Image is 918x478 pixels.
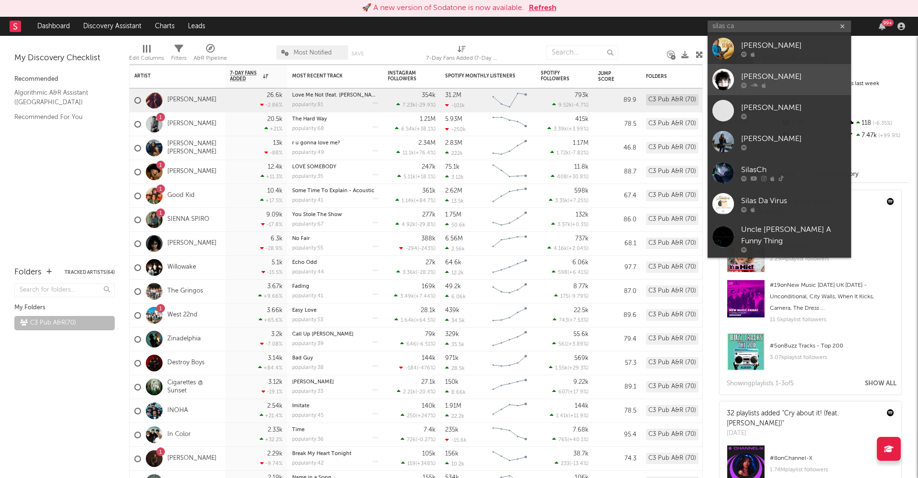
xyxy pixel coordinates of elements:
[171,41,186,68] div: Filters
[260,245,283,251] div: -28.9 %
[267,188,283,194] div: 10.4k
[292,260,378,265] div: Echo Odd
[445,102,465,109] div: -101k
[575,116,589,122] div: 415k
[557,222,570,228] span: 3.37k
[598,95,636,106] div: 89.9
[741,164,846,175] div: SilasCh
[395,221,436,228] div: ( )
[129,53,164,64] div: Edit Columns
[406,342,416,347] span: 646
[646,285,699,297] div: C3 Pub A&R (70)
[845,130,908,142] div: 7.47k
[646,261,699,273] div: C3 Pub A&R (70)
[292,164,378,170] div: LOVE SOMEBODY
[646,166,699,177] div: C3 Pub A&R (70)
[871,121,892,126] span: -6.35 %
[292,174,323,179] div: popularity: 35
[262,269,283,275] div: -15.5 %
[568,246,587,251] span: +2.04 %
[422,355,436,361] div: 144k
[445,222,465,228] div: 50.6k
[708,21,851,33] input: Search for artists
[573,103,587,108] span: -4.7 %
[292,141,340,146] a: r u gonna love me?
[14,316,115,330] a: C3 Pub A&R(70)
[292,308,317,313] a: Easy Love
[557,174,567,180] span: 408
[569,198,587,204] span: +7.25 %
[167,192,195,200] a: Good Kid
[741,102,846,113] div: [PERSON_NAME]
[402,198,414,204] span: 1.14k
[401,318,414,323] span: 1.64k
[415,198,434,204] span: +84.7 %
[394,293,436,299] div: ( )
[770,340,894,352] div: # 5 on Buzz Tracks - Top 200
[741,224,846,247] div: Uncle [PERSON_NAME] A Funny Thing
[488,208,531,232] svg: Chart title
[552,269,589,275] div: ( )
[882,19,894,26] div: 99 +
[445,283,461,290] div: 49.2k
[574,188,589,194] div: 598k
[403,151,414,156] span: 11.1k
[171,53,186,64] div: Filters
[148,17,181,36] a: Charts
[547,245,589,251] div: ( )
[292,308,378,313] div: Easy Love
[397,174,436,180] div: ( )
[573,140,589,146] div: 1.17M
[395,126,436,132] div: ( )
[76,17,148,36] a: Discovery Assistant
[181,17,212,36] a: Leads
[708,33,851,64] a: [PERSON_NAME]
[546,45,618,60] input: Search...
[65,270,115,275] button: Tracked Artists(64)
[417,103,434,108] span: -29.9 %
[770,453,894,464] div: # 8 on Channel-X
[267,283,283,290] div: 3.67k
[194,53,227,64] div: A&R Pipeline
[708,95,851,126] a: [PERSON_NAME]
[418,342,434,347] span: -6.51 %
[292,222,324,227] div: popularity: 67
[292,141,378,146] div: r u gonna love me?
[403,270,416,275] span: 3.36k
[14,267,42,278] div: Folders
[445,116,462,122] div: 5.93M
[708,188,851,219] a: Silas Da Virus
[268,355,283,361] div: 3.14k
[770,280,894,314] div: # 19 on New Music [DATE] UK [DATE] - Unconditional, City Walls, When It Kicks, Camera, The Dress ...
[399,365,436,371] div: ( )
[770,464,894,476] div: 1.74M playlist followers
[598,286,636,297] div: 87.0
[167,168,217,176] a: [PERSON_NAME]
[261,174,283,180] div: +11.3 %
[488,160,531,184] svg: Chart title
[549,365,589,371] div: ( )
[292,117,327,122] a: The Hard Way
[646,142,699,153] div: C3 Pub A&R (70)
[292,451,351,456] a: Break My Heart Tonight
[292,341,324,347] div: popularity: 39
[741,71,846,82] div: [PERSON_NAME]
[574,355,589,361] div: 569k
[415,294,434,299] span: +7.44 %
[267,307,283,314] div: 3.66k
[552,102,589,108] div: ( )
[598,71,622,82] div: Jump Score
[555,198,568,204] span: 3.35k
[167,120,217,128] a: [PERSON_NAME]
[708,157,851,188] a: SilasCh
[573,331,589,337] div: 55.6k
[445,270,464,276] div: 12.2k
[400,341,436,347] div: ( )
[292,270,324,275] div: popularity: 44
[402,222,415,228] span: 4.92k
[261,221,283,228] div: -17.8 %
[260,341,283,347] div: -7.08 %
[260,102,283,108] div: -2.86 %
[426,41,498,68] div: 7-Day Fans Added (7-Day Fans Added)
[258,293,283,299] div: +9.66 %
